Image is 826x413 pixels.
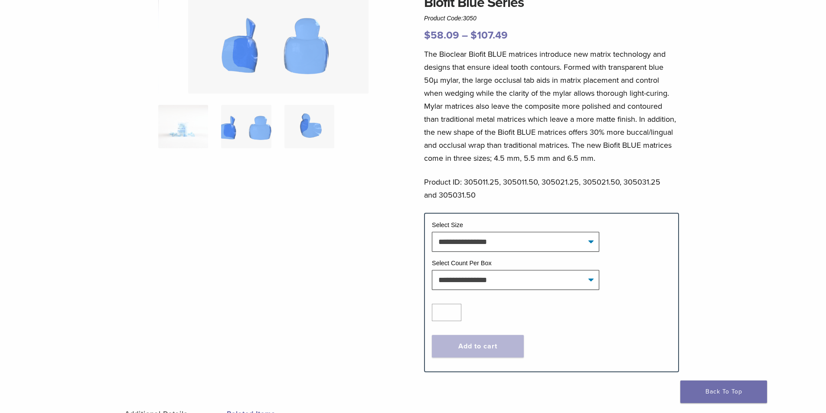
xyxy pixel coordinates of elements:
bdi: 58.09 [424,29,459,42]
span: 3050 [463,15,477,22]
a: Back To Top [680,380,767,403]
img: Biofit Blue Series - Image 2 [221,105,271,148]
img: Posterior-Biofit-BLUE-Series-Matrices-2-324x324.jpg [158,105,208,148]
span: $ [470,29,477,42]
span: Product Code: [424,15,477,22]
label: Select Size [432,221,463,228]
label: Select Count Per Box [432,260,492,267]
p: The Bioclear Biofit BLUE matrices introduce new matrix technology and designs that ensure ideal t... [424,48,679,165]
bdi: 107.49 [470,29,508,42]
span: – [462,29,468,42]
img: Biofit Blue Series - Image 3 [284,105,334,148]
span: $ [424,29,431,42]
button: Add to cart [432,335,524,358]
p: Product ID: 305011.25, 305011.50, 305021.25, 305021.50, 305031.25 and 305031.50 [424,176,679,202]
